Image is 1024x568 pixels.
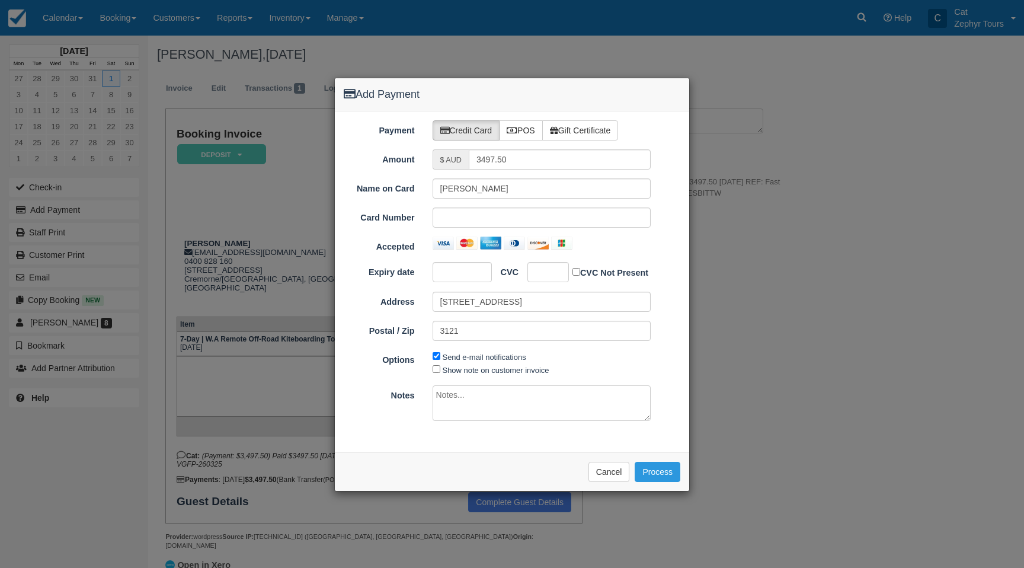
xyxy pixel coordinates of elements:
[335,262,424,279] label: Expiry date
[335,178,424,195] label: Name on Card
[335,237,424,253] label: Accepted
[335,350,424,366] label: Options
[335,149,424,166] label: Amount
[335,321,424,337] label: Postal / Zip
[335,385,424,402] label: Notes
[588,462,630,482] button: Cancel
[443,353,526,362] label: Send e-mail notifications
[635,462,680,482] button: Process
[469,149,651,170] input: Valid amount required.
[335,292,424,308] label: Address
[433,120,500,141] label: Credit Card
[344,87,680,103] h4: Add Payment
[572,268,580,276] input: CVC Not Present
[542,120,619,141] label: Gift Certificate
[335,120,424,137] label: Payment
[443,366,549,375] label: Show note on customer invoice
[440,156,462,164] small: $ AUD
[499,120,543,141] label: POS
[335,208,424,224] label: Card Number
[572,266,648,279] label: CVC Not Present
[492,262,519,279] label: CVC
